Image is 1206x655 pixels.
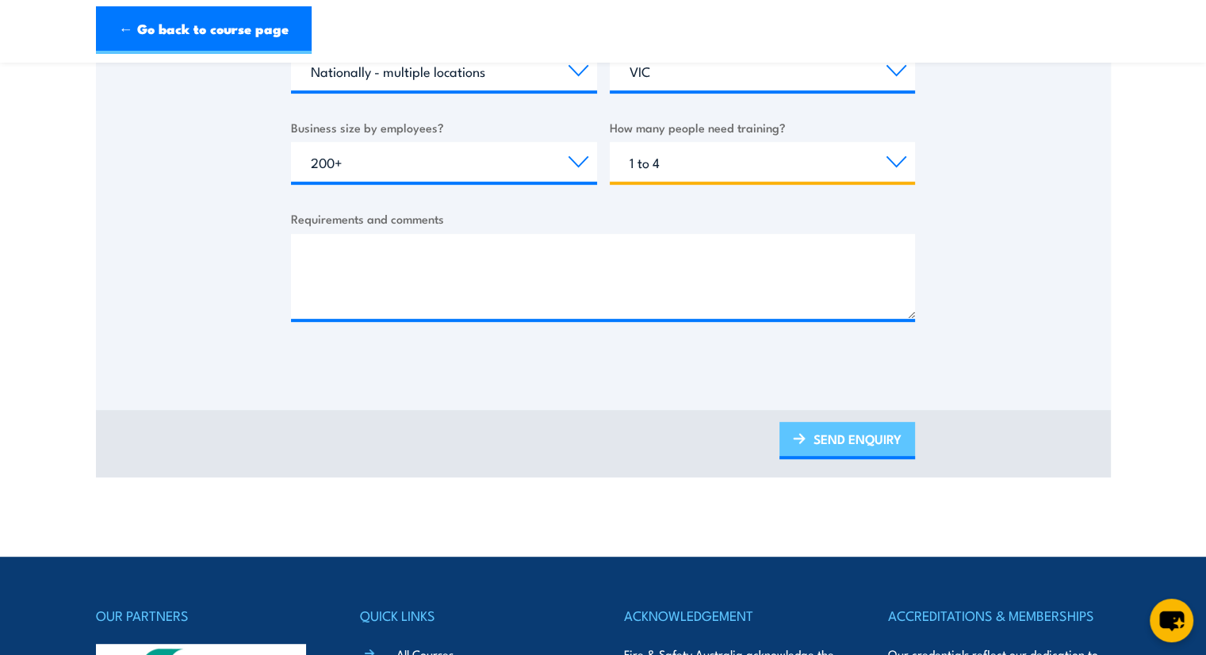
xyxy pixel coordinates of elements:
h4: OUR PARTNERS [96,604,318,626]
h4: ACCREDITATIONS & MEMBERSHIPS [888,604,1110,626]
h4: ACKNOWLEDGEMENT [624,604,846,626]
label: Business size by employees? [291,118,597,136]
button: chat-button [1150,599,1193,642]
label: Requirements and comments [291,209,915,228]
a: SEND ENQUIRY [779,422,915,459]
label: How many people need training? [610,118,916,136]
h4: QUICK LINKS [360,604,582,626]
a: ← Go back to course page [96,6,312,54]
